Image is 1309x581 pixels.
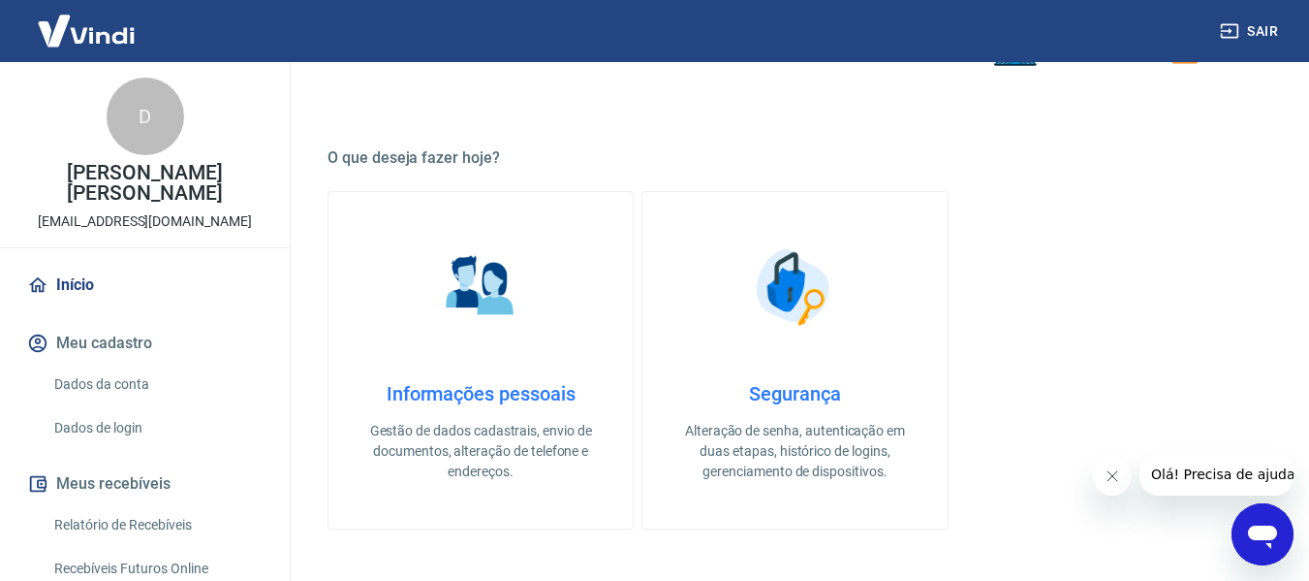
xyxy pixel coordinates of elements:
a: Dados da conta [47,365,266,404]
iframe: Fechar mensagem [1093,457,1132,496]
p: [EMAIL_ADDRESS][DOMAIN_NAME] [38,211,252,232]
p: Alteração de senha, autenticação em duas etapas, histórico de logins, gerenciamento de dispositivos. [673,421,916,482]
p: Gestão de dados cadastrais, envio de documentos, alteração de telefone e endereços. [359,421,602,482]
a: SegurançaSegurançaAlteração de senha, autenticação em duas etapas, histórico de logins, gerenciam... [641,191,948,530]
h4: Informações pessoais [359,382,602,405]
button: Meus recebíveis [23,463,266,505]
span: Olá! Precisa de ajuda? [12,14,163,29]
h5: O que deseja fazer hoje? [327,148,1262,168]
img: Informações pessoais [432,239,529,336]
iframe: Mensagem da empresa [1139,453,1293,496]
a: Relatório de Recebíveis [47,505,266,545]
iframe: Botão para abrir a janela de mensagens [1231,503,1293,565]
button: Meu cadastro [23,322,266,365]
h4: Segurança [673,382,916,405]
p: [PERSON_NAME] [PERSON_NAME] [16,163,274,204]
a: Informações pessoaisInformações pessoaisGestão de dados cadastrais, envio de documentos, alteraçã... [327,191,634,530]
img: Vindi [23,1,149,60]
a: Início [23,264,266,307]
img: Segurança [746,239,843,336]
a: Dados de login [47,408,266,448]
button: Sair [1216,14,1286,49]
div: D [107,78,184,155]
